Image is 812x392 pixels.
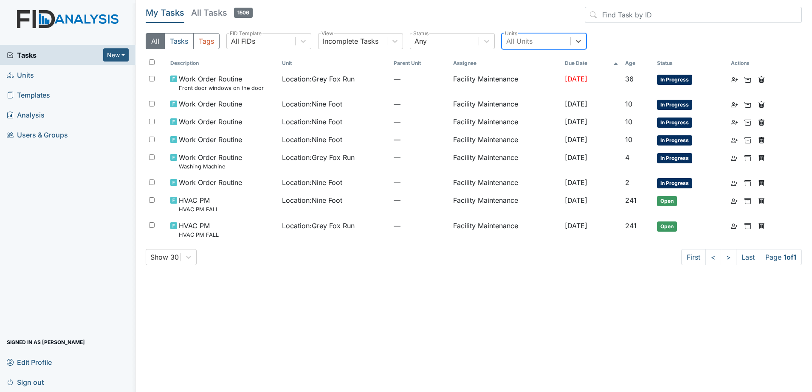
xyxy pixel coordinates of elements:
[7,375,44,389] span: Sign out
[7,88,50,101] span: Templates
[657,118,692,128] span: In Progress
[736,249,760,265] a: Last
[758,221,765,231] a: Delete
[657,153,692,163] span: In Progress
[179,231,219,239] small: HVAC PM FALL
[7,50,103,60] a: Tasks
[7,336,85,349] span: Signed in as [PERSON_NAME]
[744,74,751,84] a: Archive
[394,74,446,84] span: —
[727,56,770,70] th: Actions
[565,178,587,187] span: [DATE]
[7,356,52,369] span: Edit Profile
[657,221,677,232] span: Open
[103,48,129,62] button: New
[179,177,242,188] span: Work Order Routine
[705,249,721,265] a: <
[323,36,378,46] div: Incomplete Tasks
[758,117,765,127] a: Delete
[179,195,219,213] span: HVAC PM HVAC PM FALL
[7,108,45,121] span: Analysis
[565,75,587,83] span: [DATE]
[150,252,179,262] div: Show 30
[450,131,561,149] td: Facility Maintenance
[585,7,802,23] input: Find Task by ID
[744,195,751,205] a: Archive
[625,221,637,230] span: 241
[450,174,561,192] td: Facility Maintenance
[191,7,253,19] h5: All Tasks
[625,196,637,204] span: 241
[394,99,446,109] span: —
[657,178,692,188] span: In Progress
[625,153,629,162] span: 4
[744,152,751,162] a: Archive
[565,118,587,126] span: [DATE]
[179,84,264,92] small: Front door windows on the door
[179,99,242,109] span: Work Order Routine
[758,195,765,205] a: Delete
[721,249,736,265] a: >
[282,195,342,205] span: Location : Nine Foot
[450,217,561,242] td: Facility Maintenance
[622,56,654,70] th: Toggle SortBy
[179,162,242,171] small: Washing Machine
[758,99,765,109] a: Delete
[146,33,165,49] button: All
[146,7,184,19] h5: My Tasks
[179,117,242,127] span: Work Order Routine
[625,75,634,83] span: 36
[450,149,561,174] td: Facility Maintenance
[565,100,587,108] span: [DATE]
[450,56,561,70] th: Assignee
[279,56,390,70] th: Toggle SortBy
[282,134,342,145] span: Location : Nine Foot
[394,117,446,127] span: —
[167,56,279,70] th: Toggle SortBy
[784,253,796,261] strong: 1 of 1
[565,135,587,144] span: [DATE]
[758,74,765,84] a: Delete
[282,117,342,127] span: Location : Nine Foot
[179,205,219,213] small: HVAC PM FALL
[394,134,446,145] span: —
[744,134,751,145] a: Archive
[282,152,355,162] span: Location : Grey Fox Run
[149,59,155,65] input: Toggle All Rows Selected
[394,221,446,231] span: —
[179,134,242,145] span: Work Order Routine
[394,152,446,162] span: —
[657,196,677,206] span: Open
[625,100,632,108] span: 10
[282,221,355,231] span: Location : Grey Fox Run
[758,177,765,188] a: Delete
[179,152,242,171] span: Work Order Routine Washing Machine
[744,117,751,127] a: Archive
[231,36,255,46] div: All FIDs
[565,153,587,162] span: [DATE]
[681,249,802,265] nav: task-pagination
[625,178,629,187] span: 2
[561,56,622,70] th: Toggle SortBy
[744,99,751,109] a: Archive
[681,249,706,265] a: First
[450,70,561,95] td: Facility Maintenance
[744,177,751,188] a: Archive
[390,56,450,70] th: Toggle SortBy
[7,68,34,81] span: Units
[7,128,68,141] span: Users & Groups
[654,56,727,70] th: Toggle SortBy
[179,74,264,92] span: Work Order Routine Front door windows on the door
[506,36,533,46] div: All Units
[657,135,692,146] span: In Progress
[760,249,802,265] span: Page
[450,95,561,113] td: Facility Maintenance
[657,75,692,85] span: In Progress
[179,221,219,239] span: HVAC PM HVAC PM FALL
[758,152,765,162] a: Delete
[282,177,342,188] span: Location : Nine Foot
[744,221,751,231] a: Archive
[625,118,632,126] span: 10
[394,195,446,205] span: —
